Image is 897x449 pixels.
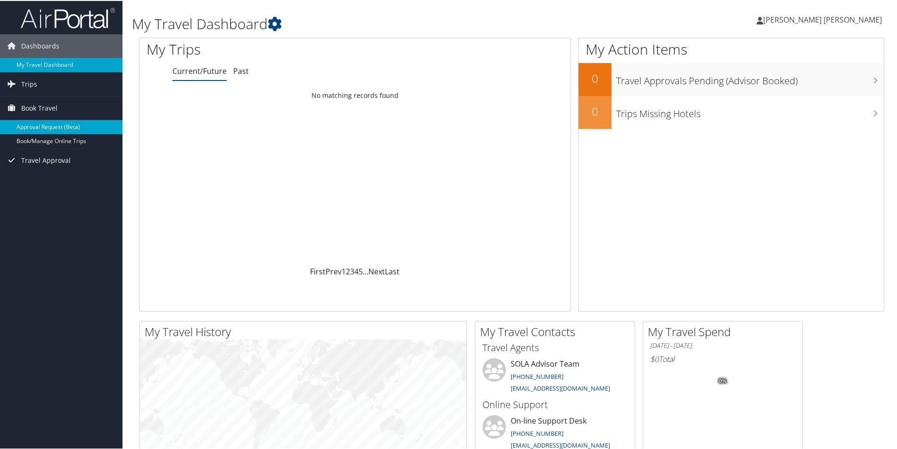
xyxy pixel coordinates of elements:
h2: My Travel Contacts [480,323,635,339]
a: 0Travel Approvals Pending (Advisor Booked) [579,62,884,95]
li: SOLA Advisor Team [478,357,632,396]
h1: My Travel Dashboard [132,13,638,33]
h3: Travel Approvals Pending (Advisor Booked) [616,69,884,87]
a: First [310,265,326,276]
a: Past [233,65,249,75]
a: [PHONE_NUMBER] [511,371,563,380]
a: 4 [354,265,359,276]
h1: My Trips [147,39,384,58]
h6: [DATE] - [DATE] [650,340,795,349]
img: airportal-logo.png [21,6,115,28]
h2: My Travel Spend [648,323,802,339]
span: Travel Approval [21,148,71,171]
tspan: 0% [719,377,726,383]
a: 3 [350,265,354,276]
h6: Total [650,353,795,363]
a: Prev [326,265,342,276]
span: $0 [650,353,659,363]
a: [PERSON_NAME] [PERSON_NAME] [757,5,891,33]
h3: Trips Missing Hotels [616,102,884,120]
h2: 0 [579,70,612,86]
a: [EMAIL_ADDRESS][DOMAIN_NAME] [511,440,610,449]
h2: My Travel History [145,323,466,339]
a: 1 [342,265,346,276]
span: Dashboards [21,33,59,57]
span: Book Travel [21,96,57,119]
h2: 0 [579,103,612,119]
span: … [363,265,368,276]
span: Trips [21,72,37,95]
a: 2 [346,265,350,276]
h3: Travel Agents [482,340,628,353]
h1: My Action Items [579,39,884,58]
span: [PERSON_NAME] [PERSON_NAME] [763,14,882,24]
a: 0Trips Missing Hotels [579,95,884,128]
h3: Online Support [482,397,628,410]
a: Last [385,265,400,276]
a: [PHONE_NUMBER] [511,428,563,437]
td: No matching records found [139,86,571,103]
a: Current/Future [172,65,227,75]
a: 5 [359,265,363,276]
a: Next [368,265,385,276]
a: [EMAIL_ADDRESS][DOMAIN_NAME] [511,383,610,392]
